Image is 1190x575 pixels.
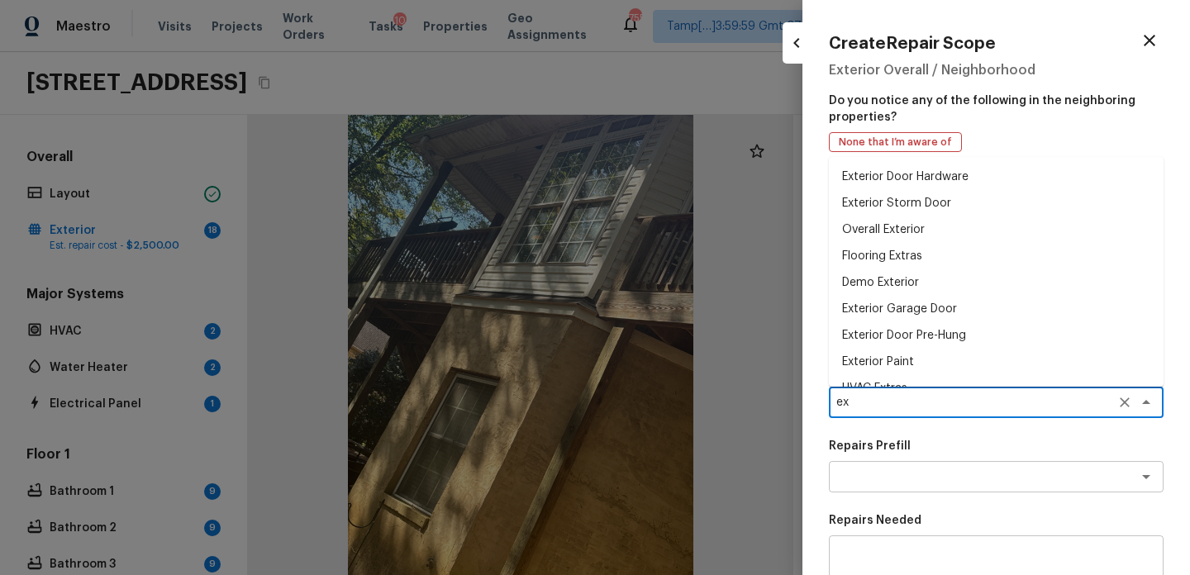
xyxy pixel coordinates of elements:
[829,61,1164,79] h5: Exterior Overall / Neighborhood
[829,349,1164,375] li: Exterior Paint
[836,394,1110,411] textarea: ex
[829,375,1164,402] li: HVAC Extras
[833,134,958,150] span: None that I’m aware of
[829,243,1164,269] li: Flooring Extras
[829,512,1164,529] p: Repairs Needed
[1135,391,1158,414] button: Close
[1113,391,1136,414] button: Clear
[829,438,1164,454] p: Repairs Prefill
[829,322,1164,349] li: Exterior Door Pre-Hung
[829,216,1164,243] li: Overall Exterior
[829,296,1164,322] li: Exterior Garage Door
[829,164,1164,190] li: Exterior Door Hardware
[1135,465,1158,488] button: Open
[829,269,1164,296] li: Demo Exterior
[829,33,996,55] h4: Create Repair Scope
[829,86,1164,126] p: Do you notice any of the following in the neighboring properties?
[829,190,1164,216] li: Exterior Storm Door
